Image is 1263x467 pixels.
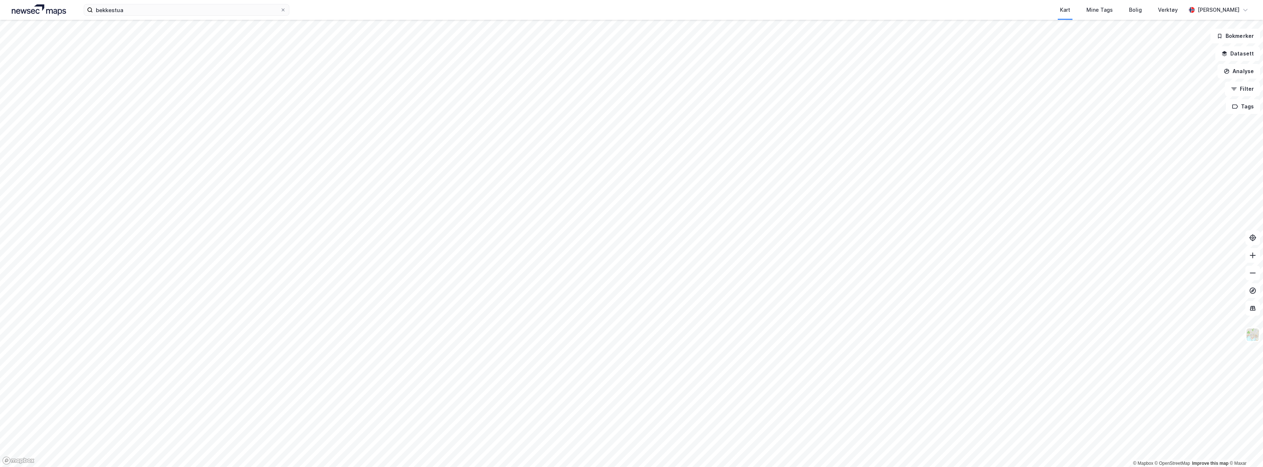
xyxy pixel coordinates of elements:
button: Analyse [1217,64,1260,79]
div: Mine Tags [1086,6,1113,14]
a: Improve this map [1192,461,1228,466]
a: Mapbox [1133,461,1153,466]
a: Mapbox homepage [2,456,35,465]
a: OpenStreetMap [1155,461,1190,466]
input: Søk på adresse, matrikkel, gårdeiere, leietakere eller personer [93,4,280,15]
div: Verktøy [1158,6,1178,14]
img: Z [1246,328,1260,342]
button: Datasett [1215,46,1260,61]
iframe: Chat Widget [1226,432,1263,467]
button: Filter [1225,82,1260,96]
div: Kontrollprogram for chat [1226,432,1263,467]
div: Bolig [1129,6,1142,14]
img: logo.a4113a55bc3d86da70a041830d287a7e.svg [12,4,66,15]
button: Tags [1226,99,1260,114]
div: Kart [1060,6,1070,14]
button: Bokmerker [1210,29,1260,43]
div: [PERSON_NAME] [1198,6,1240,14]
